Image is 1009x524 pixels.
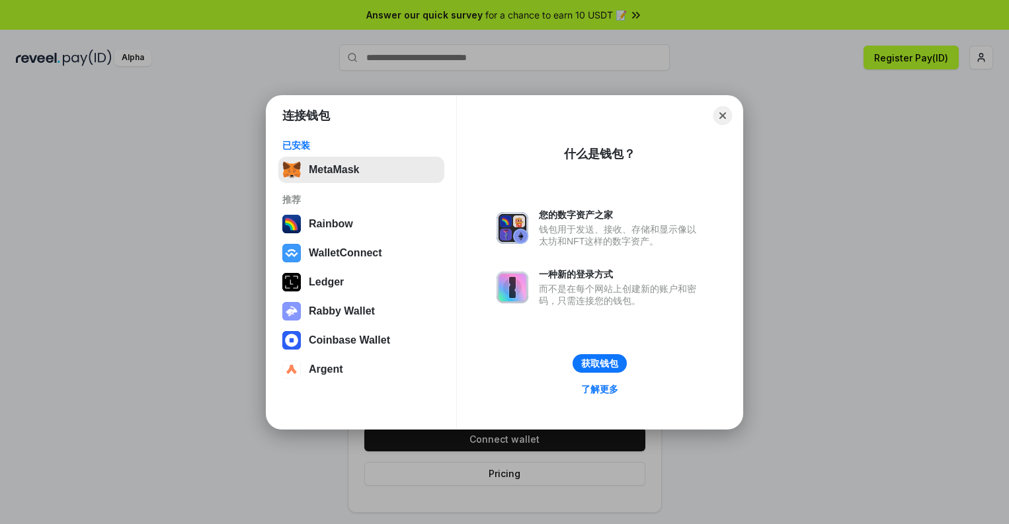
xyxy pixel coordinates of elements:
img: svg+xml,%3Csvg%20fill%3D%22none%22%20height%3D%2233%22%20viewBox%3D%220%200%2035%2033%22%20width%... [282,161,301,179]
div: Rabby Wallet [309,305,375,317]
img: svg+xml,%3Csvg%20xmlns%3D%22http%3A%2F%2Fwww.w3.org%2F2000%2Fsvg%22%20fill%3D%22none%22%20viewBox... [282,302,301,320]
div: 获取钱包 [581,357,618,369]
button: MetaMask [278,157,444,183]
button: 获取钱包 [573,354,627,373]
div: 已安装 [282,139,440,151]
div: MetaMask [309,164,359,176]
img: svg+xml,%3Csvg%20width%3D%2228%22%20height%3D%2228%22%20viewBox%3D%220%200%2028%2028%22%20fill%3D... [282,331,301,350]
h1: 连接钱包 [282,108,330,124]
div: WalletConnect [309,247,382,259]
div: 推荐 [282,194,440,206]
button: WalletConnect [278,240,444,266]
div: Rainbow [309,218,353,230]
img: svg+xml,%3Csvg%20xmlns%3D%22http%3A%2F%2Fwww.w3.org%2F2000%2Fsvg%22%20width%3D%2228%22%20height%3... [282,273,301,291]
div: 钱包用于发送、接收、存储和显示像以太坊和NFT这样的数字资产。 [539,223,703,247]
div: Coinbase Wallet [309,334,390,346]
button: Coinbase Wallet [278,327,444,354]
div: Ledger [309,276,344,288]
button: Ledger [278,269,444,295]
div: 而不是在每个网站上创建新的账户和密码，只需连接您的钱包。 [539,283,703,307]
button: Argent [278,356,444,383]
button: Close [713,106,732,125]
img: svg+xml,%3Csvg%20width%3D%2228%22%20height%3D%2228%22%20viewBox%3D%220%200%2028%2028%22%20fill%3D... [282,244,301,262]
img: svg+xml,%3Csvg%20width%3D%2228%22%20height%3D%2228%22%20viewBox%3D%220%200%2028%2028%22%20fill%3D... [282,360,301,379]
div: 了解更多 [581,383,618,395]
img: svg+xml,%3Csvg%20xmlns%3D%22http%3A%2F%2Fwww.w3.org%2F2000%2Fsvg%22%20fill%3D%22none%22%20viewBox... [497,272,528,303]
div: 您的数字资产之家 [539,209,703,221]
div: 什么是钱包？ [564,146,635,162]
img: svg+xml,%3Csvg%20width%3D%22120%22%20height%3D%22120%22%20viewBox%3D%220%200%20120%20120%22%20fil... [282,215,301,233]
a: 了解更多 [573,381,626,398]
div: 一种新的登录方式 [539,268,703,280]
button: Rabby Wallet [278,298,444,324]
img: svg+xml,%3Csvg%20xmlns%3D%22http%3A%2F%2Fwww.w3.org%2F2000%2Fsvg%22%20fill%3D%22none%22%20viewBox... [497,212,528,244]
button: Rainbow [278,211,444,237]
div: Argent [309,363,343,375]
